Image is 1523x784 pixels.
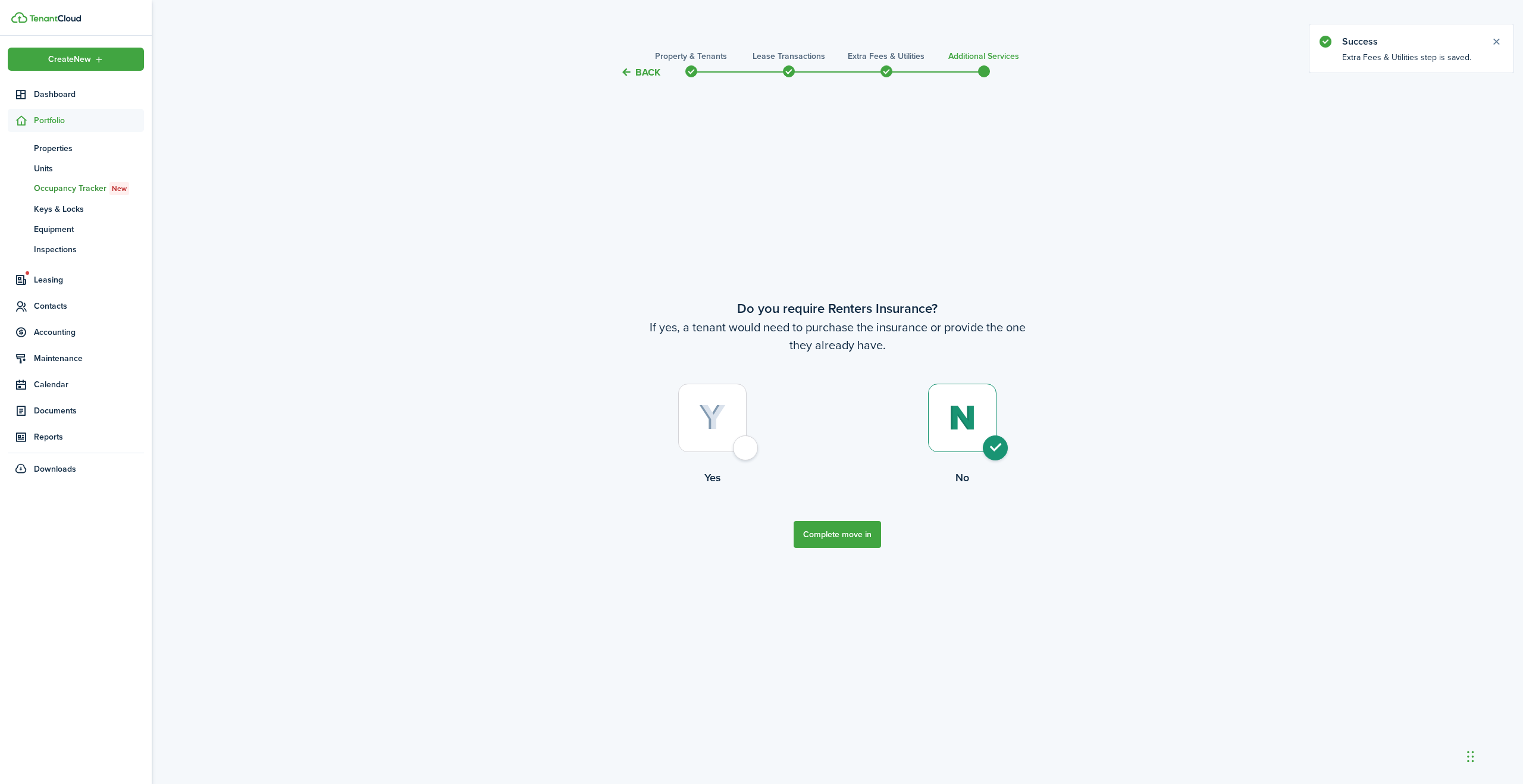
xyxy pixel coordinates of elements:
span: Maintenance [34,352,144,365]
a: Keys & Locks [8,199,144,219]
span: Properties [34,142,144,155]
a: Units [8,158,144,178]
button: Complete move in [794,521,881,548]
wizard-step-header-title: Do you require Renters Insurance? [588,299,1088,318]
a: Inspections [8,239,144,259]
iframe: Chat Widget [1464,727,1523,784]
span: New [112,183,127,194]
button: Back [621,66,660,79]
span: Calendar [34,378,144,391]
span: Occupancy Tracker [34,182,144,195]
span: Dashboard [34,88,144,101]
h3: Lease Transactions [753,50,825,62]
button: Open menu [8,48,144,71]
span: Downloads [34,463,76,475]
img: Yes [699,404,726,431]
img: TenantCloud [11,12,27,23]
span: Leasing [34,274,144,286]
control-radio-card-title: No [838,470,1088,485]
div: Drag [1467,739,1474,774]
button: Close notify [1488,33,1505,50]
span: Contacts [34,300,144,312]
img: TenantCloud [29,15,81,22]
span: Reports [34,431,144,443]
h3: Additional Services [948,50,1019,62]
span: Inspections [34,243,144,256]
a: Properties [8,138,144,158]
notify-title: Success [1342,35,1479,49]
span: Equipment [34,223,144,236]
span: Portfolio [34,114,144,127]
span: Keys & Locks [34,203,144,215]
a: Dashboard [8,83,144,106]
control-radio-card-title: Yes [588,470,838,485]
a: Reports [8,425,144,449]
h3: Property & Tenants [655,50,727,62]
span: Accounting [34,326,144,338]
wizard-step-header-description: If yes, a tenant would need to purchase the insurance or provide the one they already have. [588,318,1088,354]
a: Occupancy TrackerNew [8,178,144,199]
notify-body: Extra Fees & Utilities step is saved. [1309,51,1513,73]
span: Create New [48,55,91,64]
a: Equipment [8,219,144,239]
span: Units [34,162,144,175]
span: Documents [34,404,144,417]
h3: Extra fees & Utilities [848,50,925,62]
img: No (selected) [948,405,976,431]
